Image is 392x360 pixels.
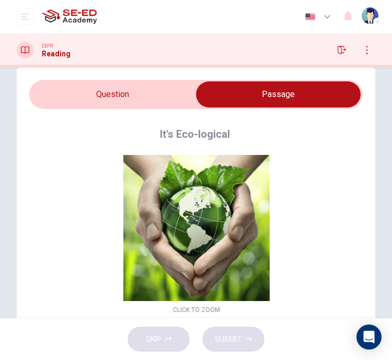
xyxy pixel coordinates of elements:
[304,13,317,21] img: en
[42,42,53,50] span: CEFR
[17,8,33,25] button: open mobile menu
[160,126,230,142] h4: It's Eco-logical
[362,7,378,24] img: Profile picture
[42,50,71,58] h1: Reading
[356,325,382,350] div: Open Intercom Messenger
[42,6,97,27] img: SE-ED Academy logo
